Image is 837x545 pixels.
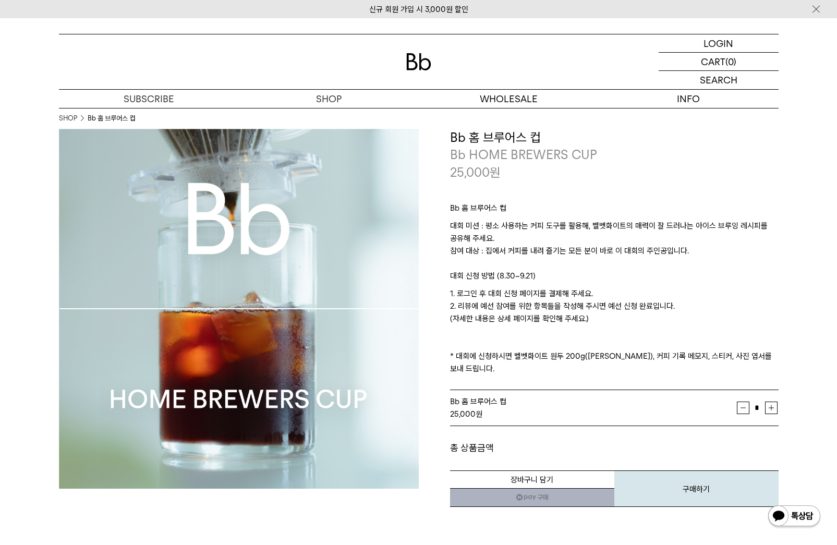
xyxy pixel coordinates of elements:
a: SHOP [239,90,419,108]
p: WHOLESALE [419,90,599,108]
a: LOGIN [659,34,779,53]
a: SHOP [59,113,77,124]
button: 구매하기 [614,470,779,507]
span: Bb 홈 브루어스 컵 [450,397,506,406]
p: INFO [599,90,779,108]
p: CART [701,53,725,70]
p: 25,000 [450,164,501,181]
p: Bb HOME BREWERS CUP [450,146,779,164]
strong: 25,000 [450,409,476,419]
a: SUBSCRIBE [59,90,239,108]
p: Bb 홈 브루어스 컵 [450,202,779,220]
p: (0) [725,53,736,70]
p: 1. 로그인 후 대회 신청 페이지를 결제해 주세요. 2. 리뷰에 예선 참여를 위한 항목들을 작성해 주시면 예선 신청 완료입니다. (자세한 내용은 상세 페이지를 확인해 주세요.... [450,287,779,375]
p: 대회 미션 : 평소 사용하는 커피 도구를 활용해, 벨벳화이트의 매력이 잘 드러나는 아이스 브루잉 레시피를 공유해 주세요. 참여 대상 : 집에서 커피를 내려 즐기는 모든 분이 ... [450,220,779,270]
h3: Bb 홈 브루어스 컵 [450,129,779,147]
a: 신규 회원 가입 시 3,000원 할인 [369,5,468,14]
p: SEARCH [700,71,737,89]
img: Bb 홈 브루어스 컵 [59,129,419,489]
img: 카카오톡 채널 1:1 채팅 버튼 [767,504,821,529]
button: 감소 [737,402,749,414]
p: 대회 신청 방법 (8.30~9.21) [450,270,779,287]
li: Bb 홈 브루어스 컵 [88,113,135,124]
button: 증가 [765,402,778,414]
p: LOGIN [703,34,733,52]
div: 원 [450,408,737,420]
span: 원 [490,165,501,180]
a: 새창 [450,488,614,507]
a: CART (0) [659,53,779,71]
img: 로고 [406,53,431,70]
button: 장바구니 담기 [450,470,614,489]
dt: 총 상품금액 [450,442,614,454]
